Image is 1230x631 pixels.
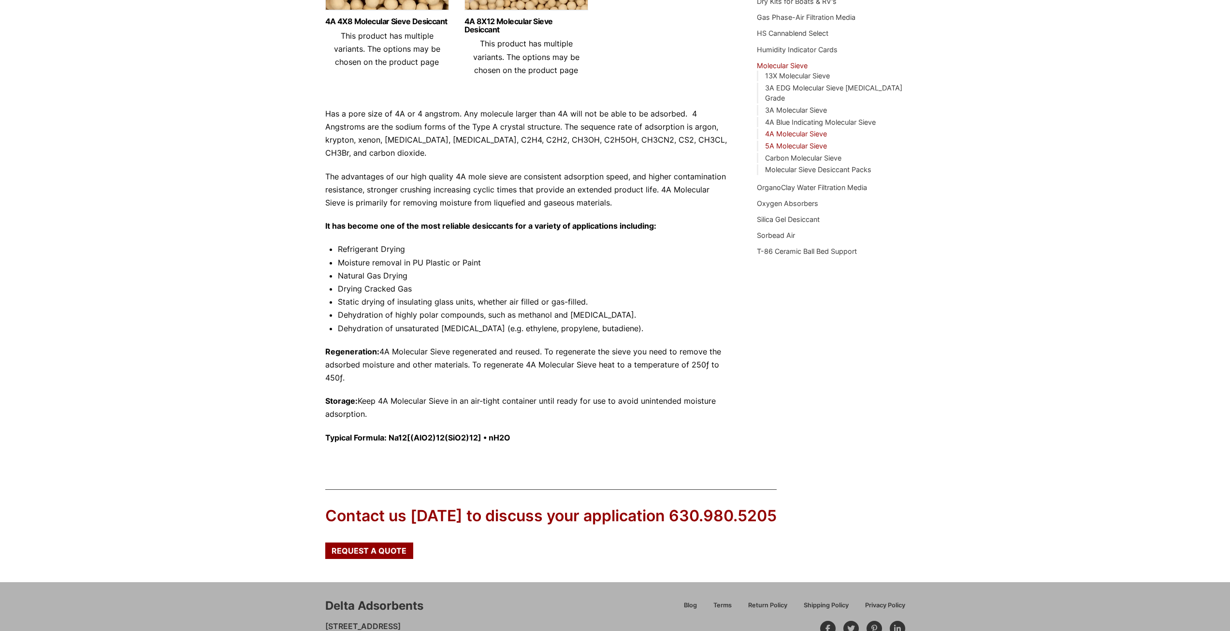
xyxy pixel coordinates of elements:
[325,347,379,356] strong: Regeneration:
[857,600,905,617] a: Privacy Policy
[338,256,728,269] li: Moisture removal in PU Plastic or Paint
[325,345,728,385] p: 4A Molecular Sieve regenerated and reused. To regenerate the sieve you need to remove the adsorbe...
[473,39,579,74] span: This product has multiple variants. The options may be chosen on the product page
[765,142,827,150] a: 5A Molecular Sieve
[325,396,358,406] strong: Storage:
[757,13,855,21] a: Gas Phase-Air Filtration Media
[757,215,820,223] a: Silica Gel Desiccant
[705,600,740,617] a: Terms
[765,154,841,162] a: Carbon Molecular Sieve
[325,433,510,442] strong: Typical Formula: Na12[(AlO2)12(SiO2)12] • nH2O
[338,282,728,295] li: Drying Cracked Gas
[464,17,588,34] a: 4A 8X12 Molecular Sieve Desiccant
[765,72,830,80] a: 13X Molecular Sieve
[765,106,827,114] a: 3A Molecular Sieve
[804,602,849,609] span: Shipping Policy
[765,118,876,126] a: 4A Blue Indicating Molecular Sieve
[765,165,871,174] a: Molecular Sieve Desiccant Packs
[334,31,440,67] span: This product has multiple variants. The options may be chosen on the product page
[332,547,406,555] span: Request a Quote
[796,600,857,617] a: Shipping Policy
[757,29,828,37] a: HS Cannablend Select
[676,600,705,617] a: Blog
[713,602,732,609] span: Terms
[757,183,867,191] a: OrganoClay Water Filtration Media
[338,269,728,282] li: Natural Gas Drying
[757,45,838,54] a: Humidity Indicator Cards
[325,107,728,160] p: Has a pore size of 4A or 4 angstrom. Any molecule larger than 4A will not be able to be adsorbed....
[865,602,905,609] span: Privacy Policy
[338,243,728,256] li: Refrigerant Drying
[740,600,796,617] a: Return Policy
[757,61,808,70] a: Molecular Sieve
[748,602,787,609] span: Return Policy
[325,395,728,421] p: Keep 4A Molecular Sieve in an air-tight container until ready for use to avoid unintended moistur...
[757,231,795,239] a: Sorbead Air
[325,543,413,559] a: Request a Quote
[325,505,777,527] div: Contact us [DATE] to discuss your application 630.980.5205
[338,295,728,308] li: Static drying of insulating glass units, whether air filled or gas-filled.
[338,322,728,335] li: Dehydration of unsaturated [MEDICAL_DATA] (e.g. ethylene, propylene, butadiene).
[325,221,656,231] strong: It has become one of the most reliable desiccants for a variety of applications including:
[325,17,449,26] a: 4A 4X8 Molecular Sieve Desiccant
[765,130,827,138] a: 4A Molecular Sieve
[325,170,728,210] p: The advantages of our high quality 4A mole sieve are consistent adsorption speed, and higher cont...
[757,247,857,255] a: T-86 Ceramic Ball Bed Support
[325,598,423,614] div: Delta Adsorbents
[684,602,697,609] span: Blog
[338,308,728,322] li: Dehydration of highly polar compounds, such as methanol and [MEDICAL_DATA].
[765,84,902,103] a: 3A EDG Molecular Sieve [MEDICAL_DATA] Grade
[757,199,818,207] a: Oxygen Absorbers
